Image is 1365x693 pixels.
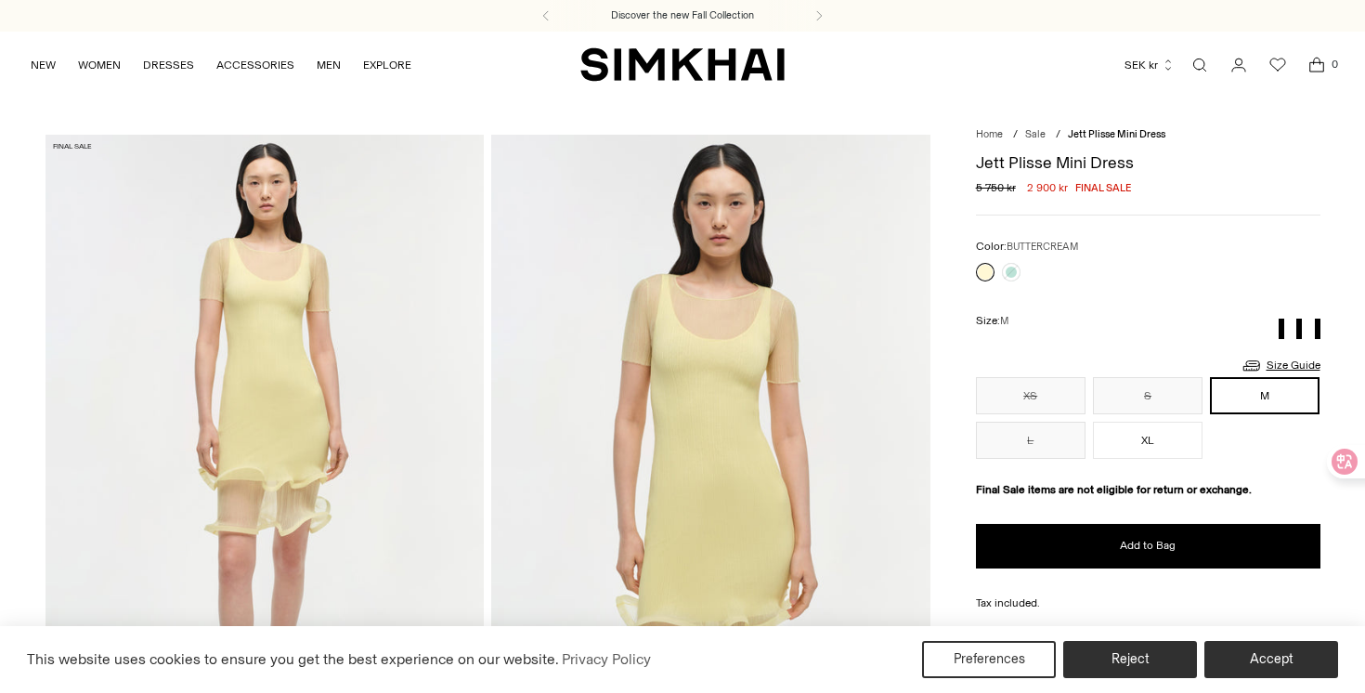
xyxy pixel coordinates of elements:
[1181,46,1218,84] a: Open search modal
[1298,46,1335,84] a: Open cart modal
[27,650,559,668] span: This website uses cookies to ensure you get the best experience on our website.
[1093,377,1202,414] button: S
[1210,377,1319,414] button: M
[1124,45,1175,85] button: SEK kr
[78,45,121,85] a: WOMEN
[143,45,194,85] a: DRESSES
[976,524,1320,569] button: Add to Bag
[317,45,341,85] a: MEN
[1056,127,1060,143] div: /
[1025,128,1046,140] a: Sale
[922,641,1056,678] button: Preferences
[363,45,411,85] a: EXPLORE
[976,595,1320,611] div: Tax included.
[976,422,1085,459] button: L
[1204,641,1338,678] button: Accept
[1241,354,1320,377] a: Size Guide
[1013,127,1018,143] div: /
[1000,315,1008,327] span: M
[976,128,1003,140] a: Home
[559,646,654,673] a: Privacy Policy (opens in a new tab)
[976,154,1320,171] h1: Jett Plisse Mini Dress
[1068,128,1165,140] span: Jett Plisse Mini Dress
[1326,56,1343,72] span: 0
[1120,538,1176,554] span: Add to Bag
[976,377,1085,414] button: XS
[216,45,294,85] a: ACCESSORIES
[611,8,754,23] a: Discover the new Fall Collection
[976,179,1016,196] s: 5 750 kr
[1093,422,1202,459] button: XL
[1063,641,1197,678] button: Reject
[1220,46,1257,84] a: Go to the account page
[1007,241,1078,253] span: BUTTERCREAM
[31,45,56,85] a: NEW
[976,238,1078,255] label: Color:
[1027,179,1068,196] span: 2 900 kr
[580,46,785,83] a: SIMKHAI
[976,127,1320,143] nav: breadcrumbs
[1259,46,1296,84] a: Wishlist
[976,483,1252,496] strong: Final Sale items are not eligible for return or exchange.
[976,312,1008,330] label: Size:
